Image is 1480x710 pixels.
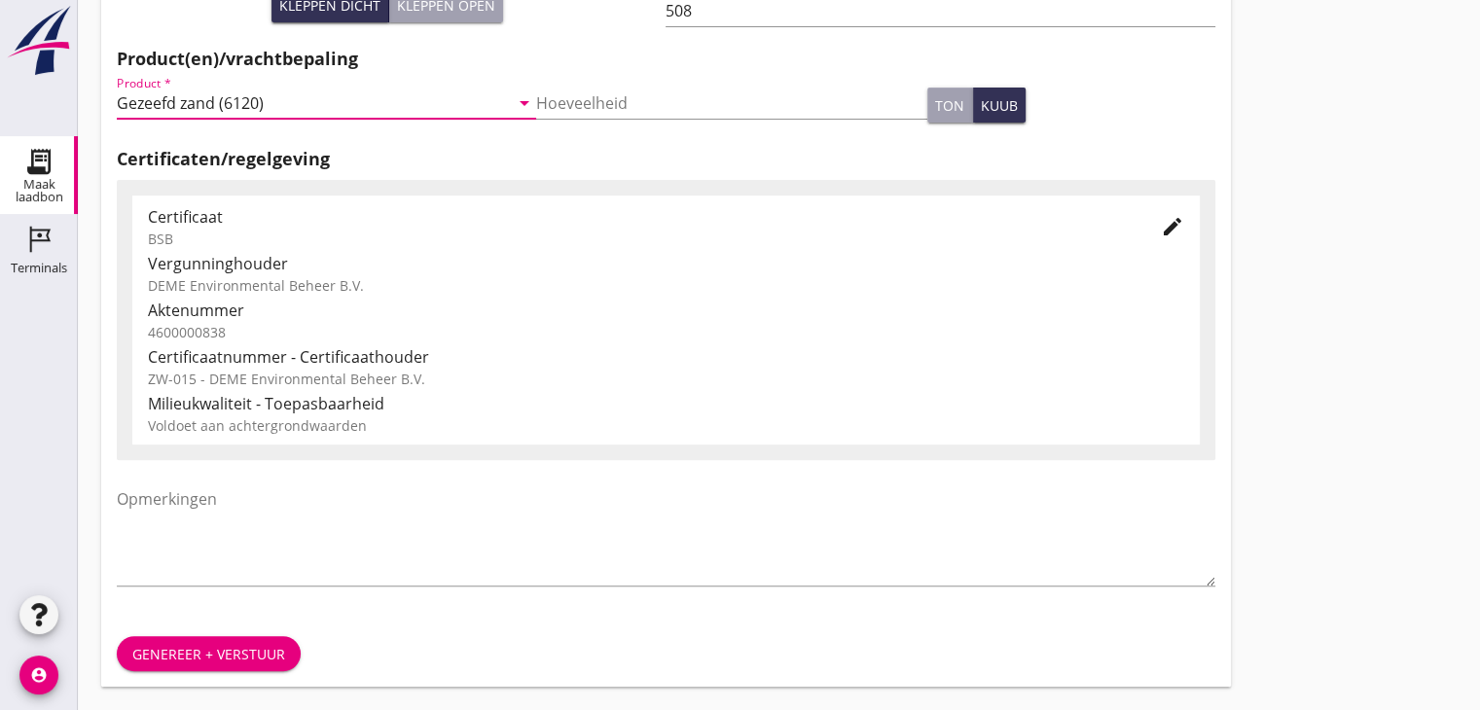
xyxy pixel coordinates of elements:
button: kuub [973,88,1026,123]
div: Voldoet aan achtergrondwaarden [148,415,1184,436]
div: kuub [981,95,1018,116]
div: 4600000838 [148,322,1184,342]
input: Hoeveelheid [536,88,928,119]
textarea: Opmerkingen [117,483,1215,586]
button: ton [927,88,973,123]
div: Milieukwaliteit - Toepasbaarheid [148,392,1184,415]
div: Vergunninghouder [148,252,1184,275]
i: arrow_drop_down [513,91,536,115]
i: account_circle [19,656,58,694]
div: Certificaatnummer - Certificaathouder [148,345,1184,369]
button: Genereer + verstuur [117,636,301,671]
div: Terminals [11,262,67,274]
div: DEME Environmental Beheer B.V. [148,275,1184,296]
div: BSB [148,229,1130,249]
i: edit [1161,215,1184,238]
h2: Product(en)/vrachtbepaling [117,46,1215,72]
div: Genereer + verstuur [132,644,285,664]
h2: Certificaten/regelgeving [117,146,1215,172]
div: ZW-015 - DEME Environmental Beheer B.V. [148,369,1184,389]
div: ton [935,95,964,116]
div: Certificaat [148,205,1130,229]
img: logo-small.a267ee39.svg [4,5,74,77]
input: Product * [117,88,509,119]
div: Aktenummer [148,299,1184,322]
